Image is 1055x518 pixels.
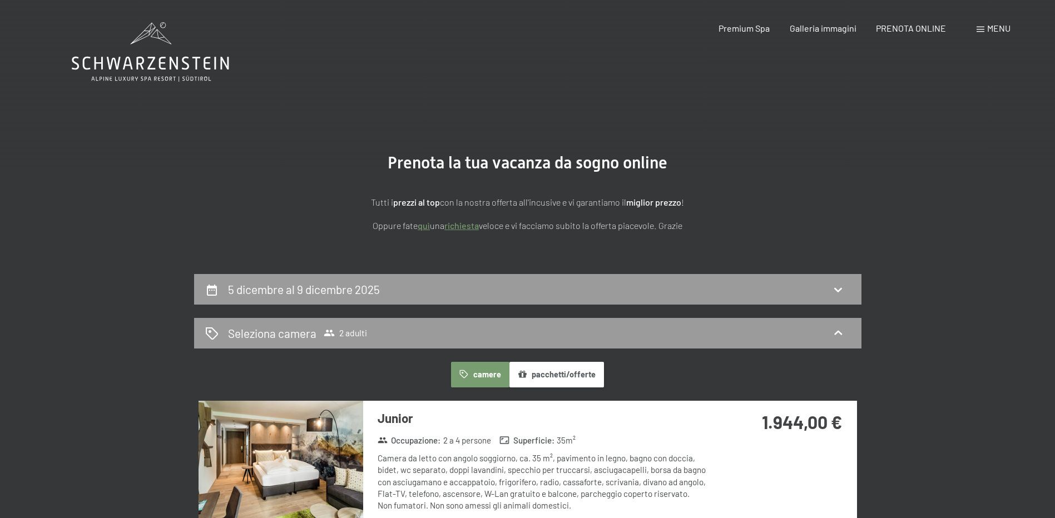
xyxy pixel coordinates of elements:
[378,410,709,427] h3: Junior
[626,197,681,207] strong: miglior prezzo
[250,195,806,210] p: Tutti i con la nostra offerta all'incusive e vi garantiamo il !
[418,220,430,231] a: quì
[557,435,576,446] span: 35 m²
[324,327,367,338] span: 2 adulti
[250,218,806,233] p: Oppure fate una veloce e vi facciamo subito la offerta piacevole. Grazie
[762,411,842,432] strong: 1.944,00 €
[451,362,509,387] button: camere
[228,325,316,341] h2: Seleziona camera
[443,435,491,446] span: 2 a 4 persone
[499,435,554,446] strong: Superficie :
[393,197,440,207] strong: prezzi al top
[228,282,380,296] h2: 5 dicembre al 9 dicembre 2025
[790,23,856,33] a: Galleria immagini
[509,362,604,387] button: pacchetti/offerte
[876,23,946,33] a: PRENOTA ONLINE
[388,153,667,172] span: Prenota la tua vacanza da sogno online
[719,23,770,33] a: Premium Spa
[378,452,709,511] div: Camera da letto con angolo soggiorno, ca. 35 m², pavimento in legno, bagno con doccia, bidet, wc ...
[378,435,441,446] strong: Occupazione :
[444,220,479,231] a: richiesta
[987,23,1011,33] span: Menu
